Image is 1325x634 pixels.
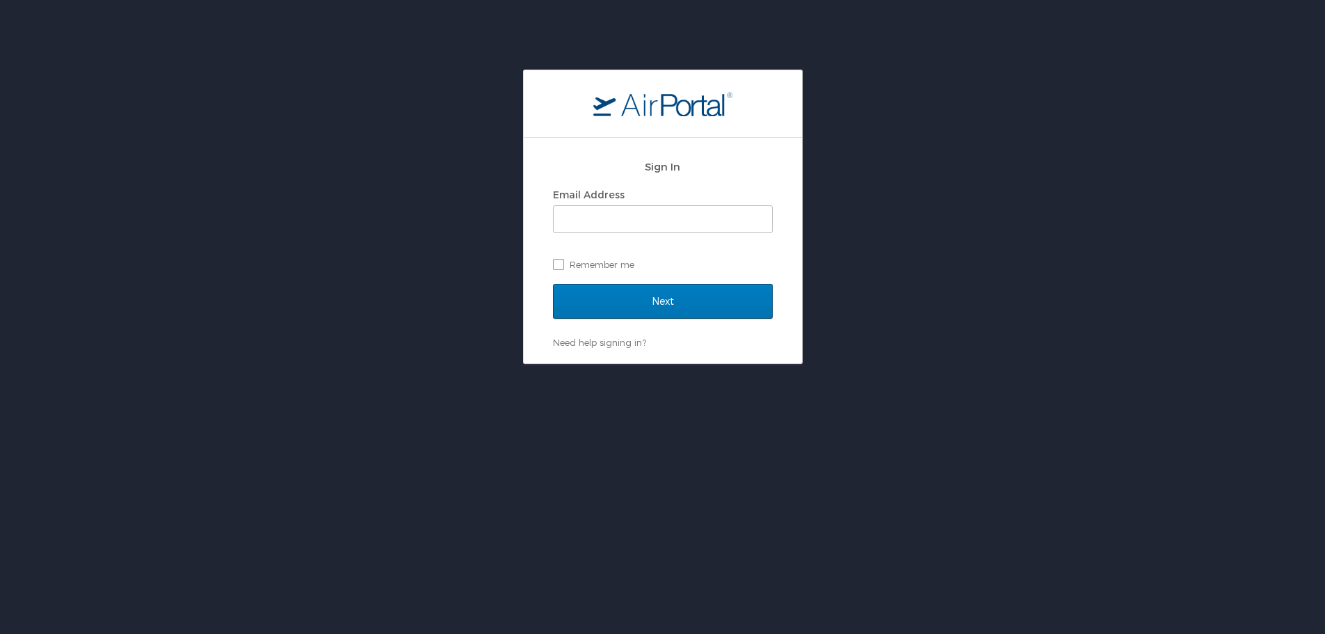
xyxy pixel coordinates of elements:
a: Need help signing in? [553,337,646,348]
h2: Sign In [553,159,773,175]
label: Email Address [553,189,625,200]
img: logo [593,91,732,116]
label: Remember me [553,254,773,275]
input: Next [553,284,773,319]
